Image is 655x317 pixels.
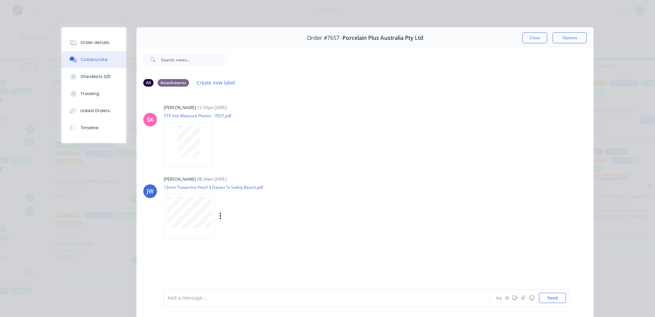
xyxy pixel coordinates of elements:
[61,68,126,85] button: Checklists 0/0
[81,57,107,63] div: Collaborate
[61,102,126,119] button: Linked Orders
[197,105,227,111] div: 12:33pm [DATE]
[164,176,196,182] div: [PERSON_NAME]
[553,32,587,43] button: Options
[522,32,547,43] button: Close
[81,108,110,114] div: Linked Orders
[164,105,196,111] div: [PERSON_NAME]
[164,113,231,119] p: STV Site Measure Photos - 7657.pdf
[197,176,227,182] div: 08:34am [DATE]
[193,78,239,87] button: Create new label
[527,294,536,302] button: ☺
[161,53,229,66] input: Search notes...
[81,125,99,131] div: Timeline
[539,293,566,303] button: Send
[503,294,511,302] button: @
[61,119,126,136] button: Timeline
[307,35,343,41] span: Order #7657 -
[495,294,503,302] button: Aa
[81,91,99,97] div: Tracking
[61,34,126,51] button: Order details
[147,116,154,124] div: SK
[158,79,189,87] div: Attachments
[61,51,126,68] button: Collaborate
[81,74,111,80] div: Checklists 0/0
[343,35,423,41] span: Porcelain Plus Australia Pty Ltd
[147,187,154,195] div: JW
[81,40,110,46] div: Order details
[164,184,291,190] p: 12mm Travertino Pearl 3 Davies St Safety Beach.pdf
[143,79,154,87] div: All
[61,85,126,102] button: Tracking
